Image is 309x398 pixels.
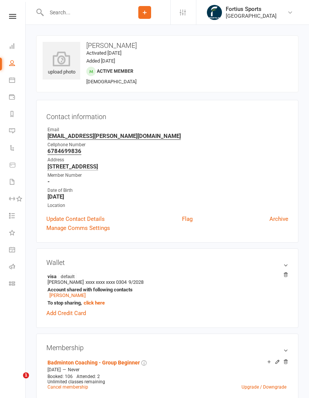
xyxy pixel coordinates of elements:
span: Never [68,367,80,372]
strong: [DATE] [47,193,288,200]
time: Added [DATE] [86,58,115,64]
div: Email [47,126,288,133]
span: Unlimited classes remaining [47,379,105,384]
h3: Membership [46,344,288,352]
div: Member Number [47,172,288,179]
a: Reports [9,106,26,123]
a: [PERSON_NAME] [49,292,86,298]
a: Upgrade / Downgrade [242,384,286,390]
a: Add Credit Card [46,309,86,318]
div: Location [47,202,288,209]
div: Fortius Sports [226,6,277,12]
img: thumb_image1743802567.png [207,5,222,20]
a: People [9,55,26,72]
strong: visa [47,273,285,279]
span: Active member [97,69,133,74]
a: click here [84,300,105,306]
a: Manage Comms Settings [46,223,110,233]
h3: Wallet [46,259,288,266]
strong: Account shared with following contacts [47,287,285,292]
h3: [PERSON_NAME] [43,42,292,49]
div: Cellphone Number [47,141,288,148]
a: Class kiosk mode [9,276,26,293]
span: 9/2028 [128,279,144,285]
time: Activated [DATE] [86,50,121,56]
a: General attendance kiosk mode [9,242,26,259]
a: Product Sales [9,157,26,174]
div: [GEOGRAPHIC_DATA] [226,12,277,19]
a: Roll call kiosk mode [9,259,26,276]
a: Cancel membership [47,384,88,390]
span: Attended: 2 [76,374,100,379]
span: [DATE] [47,367,61,372]
a: Archive [269,214,288,223]
span: 1 [23,372,29,378]
h3: Contact information [46,110,288,121]
input: Search... [44,7,119,18]
a: Flag [182,214,193,223]
a: Payments [9,89,26,106]
li: [PERSON_NAME] [46,272,288,307]
span: Booked: 106 [47,374,73,379]
a: Calendar [9,72,26,89]
span: [DEMOGRAPHIC_DATA] [86,79,136,84]
div: — [46,367,288,373]
strong: - [47,178,288,185]
span: default [58,273,77,279]
span: xxxx xxxx xxxx 0304 [86,279,127,285]
a: Dashboard [9,38,26,55]
a: Update Contact Details [46,214,105,223]
a: What's New [9,225,26,242]
div: Date of Birth [47,187,288,194]
strong: To stop sharing, [47,300,285,306]
iframe: Intercom live chat [8,372,26,390]
div: upload photo [43,51,80,76]
div: Address [47,156,288,164]
a: Badminton Coaching - Group Beginner [47,360,140,366]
